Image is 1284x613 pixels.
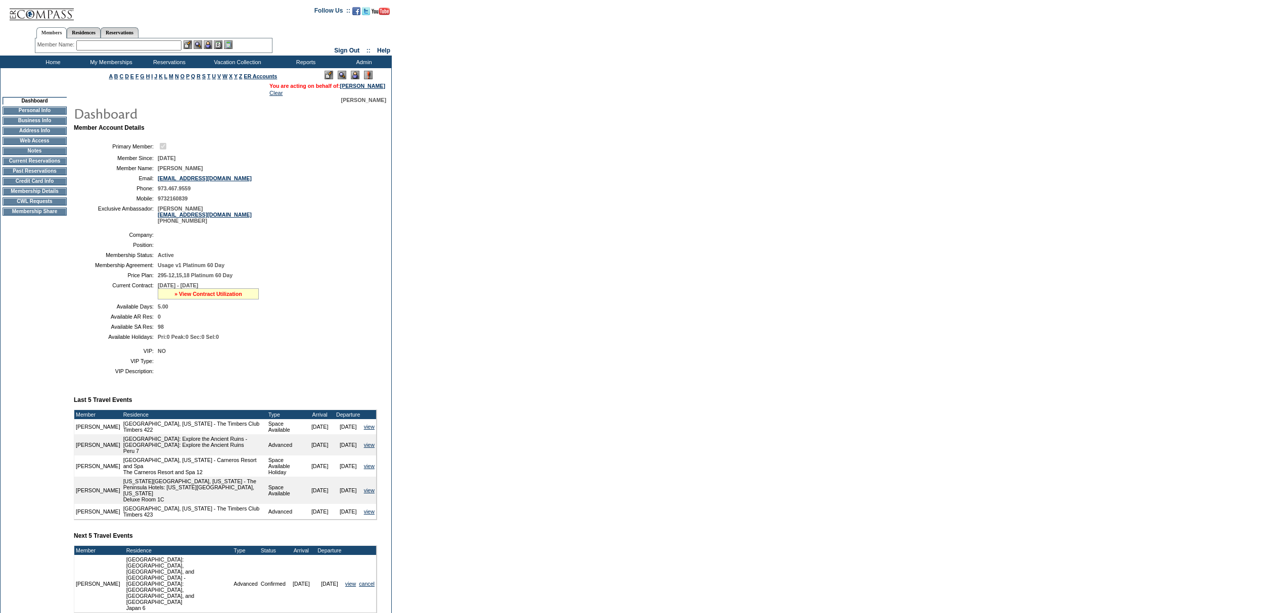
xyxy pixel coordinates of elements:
[180,73,185,79] a: O
[158,212,252,218] a: [EMAIL_ADDRESS][DOMAIN_NAME]
[3,157,67,165] td: Current Reservations
[74,555,122,612] td: [PERSON_NAME]
[352,7,360,15] img: Become our fan on Facebook
[269,83,385,89] span: You are acting on behalf of:
[204,40,212,49] img: Impersonate
[259,555,287,612] td: Confirmed
[81,56,139,68] td: My Memberships
[158,272,233,278] span: 295-12,15,18 Platinum 60 Day
[74,434,122,455] td: [PERSON_NAME]
[74,410,122,419] td: Member
[73,103,276,123] img: pgTtlDashboard.gif
[364,508,375,515] a: view
[78,195,154,201] td: Mobile:
[334,477,362,504] td: [DATE]
[146,73,150,79] a: H
[267,504,306,519] td: Advanced
[287,555,315,612] td: [DATE]
[3,187,67,195] td: Membership Details
[159,73,163,79] a: K
[191,73,195,79] a: Q
[362,7,370,15] img: Follow us on Twitter
[164,73,167,79] a: L
[186,73,190,79] a: P
[267,410,306,419] td: Type
[158,155,175,161] span: [DATE]
[175,73,179,79] a: N
[212,73,216,79] a: U
[306,419,334,434] td: [DATE]
[372,8,390,15] img: Subscribe to our YouTube Channel
[194,40,202,49] img: View
[334,455,362,477] td: [DATE]
[122,455,267,477] td: [GEOGRAPHIC_DATA], [US_STATE] - Carneros Resort and Spa The Carneros Resort and Spa 12
[3,177,67,185] td: Credit Card Info
[154,73,157,79] a: J
[101,27,139,38] a: Reservations
[306,434,334,455] td: [DATE]
[36,27,67,38] a: Members
[244,73,277,79] a: ER Accounts
[78,282,154,299] td: Current Contract:
[372,10,390,16] a: Subscribe to our YouTube Channel
[338,71,346,79] img: View Mode
[306,410,334,419] td: Arrival
[140,73,144,79] a: G
[340,83,385,89] a: [PERSON_NAME]
[364,424,375,430] a: view
[78,358,154,364] td: VIP Type:
[158,324,164,330] span: 98
[158,165,203,171] span: [PERSON_NAME]
[78,185,154,191] td: Phone:
[276,56,334,68] td: Reports
[135,73,139,79] a: F
[158,262,224,268] span: Usage v1 Platinum 60 Day
[158,348,166,354] span: NO
[122,410,267,419] td: Residence
[158,185,191,191] span: 973.467.9559
[3,97,67,105] td: Dashboard
[125,555,233,612] td: [GEOGRAPHIC_DATA]: [GEOGRAPHIC_DATA], [GEOGRAPHIC_DATA], and [GEOGRAPHIC_DATA] - [GEOGRAPHIC_DATA...
[74,455,122,477] td: [PERSON_NAME]
[364,442,375,448] a: view
[78,175,154,181] td: Email:
[158,314,161,320] span: 0
[334,410,362,419] td: Departure
[78,368,154,374] td: VIP Description:
[3,208,67,216] td: Membership Share
[229,73,233,79] a: X
[78,155,154,161] td: Member Since:
[364,487,375,493] a: view
[125,73,129,79] a: D
[78,324,154,330] td: Available SA Res:
[222,73,227,79] a: W
[359,581,375,587] a: cancel
[334,47,359,54] a: Sign Out
[130,73,134,79] a: E
[287,546,315,555] td: Arrival
[224,40,233,49] img: b_calculator.gif
[267,477,306,504] td: Space Available
[306,455,334,477] td: [DATE]
[267,434,306,455] td: Advanced
[3,137,67,145] td: Web Access
[259,546,287,555] td: Status
[306,477,334,504] td: [DATE]
[197,73,201,79] a: R
[158,206,252,224] span: [PERSON_NAME] [PHONE_NUMBER]
[67,27,101,38] a: Residences
[341,97,386,103] span: [PERSON_NAME]
[74,504,122,519] td: [PERSON_NAME]
[158,282,198,288] span: [DATE] - [DATE]
[345,581,356,587] a: view
[78,141,154,151] td: Primary Member:
[119,73,123,79] a: C
[325,71,333,79] img: Edit Mode
[78,303,154,310] td: Available Days:
[3,197,67,206] td: CWL Requests
[232,555,259,612] td: Advanced
[139,56,197,68] td: Reservations
[202,73,206,79] a: S
[37,40,76,49] div: Member Name:
[3,107,67,115] td: Personal Info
